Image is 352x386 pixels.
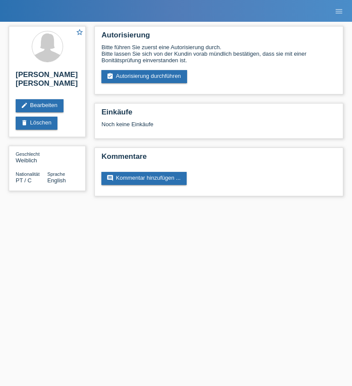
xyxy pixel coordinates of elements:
[101,70,187,83] a: assignment_turned_inAutorisierung durchführen
[76,28,84,36] i: star_border
[101,152,336,165] h2: Kommentare
[16,171,40,177] span: Nationalität
[16,70,79,92] h2: [PERSON_NAME] [PERSON_NAME]
[16,117,57,130] a: deleteLöschen
[107,73,114,80] i: assignment_turned_in
[330,8,348,13] a: menu
[47,177,66,184] span: English
[335,7,343,16] i: menu
[16,177,32,184] span: Portugal / C / 23.05.2008
[21,119,28,126] i: delete
[76,28,84,37] a: star_border
[101,172,187,185] a: commentKommentar hinzufügen ...
[16,151,40,157] span: Geschlecht
[101,31,336,44] h2: Autorisierung
[16,99,64,112] a: editBearbeiten
[101,44,336,64] div: Bitte führen Sie zuerst eine Autorisierung durch. Bitte lassen Sie sich von der Kundin vorab münd...
[16,151,47,164] div: Weiblich
[101,108,336,121] h2: Einkäufe
[21,102,28,109] i: edit
[47,171,65,177] span: Sprache
[107,175,114,181] i: comment
[101,121,336,134] div: Noch keine Einkäufe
